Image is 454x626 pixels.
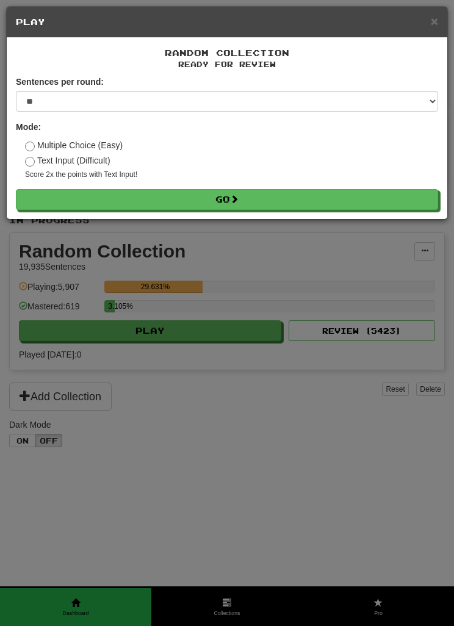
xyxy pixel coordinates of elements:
[431,14,438,28] span: ×
[16,76,104,88] label: Sentences per round:
[16,16,438,28] h5: Play
[25,142,35,151] input: Multiple Choice (Easy)
[16,122,41,132] strong: Mode:
[16,189,438,210] button: Go
[16,59,438,70] small: Ready for Review
[431,15,438,27] button: Close
[25,157,35,167] input: Text Input (Difficult)
[25,154,110,167] label: Text Input (Difficult)
[165,48,289,58] span: Random Collection
[25,170,438,180] small: Score 2x the points with Text Input !
[25,139,123,151] label: Multiple Choice (Easy)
